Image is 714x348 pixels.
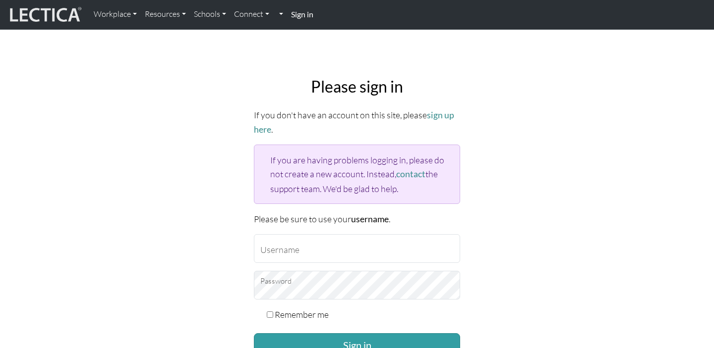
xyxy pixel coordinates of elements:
a: contact [396,169,425,179]
p: If you don't have an account on this site, please . [254,108,460,137]
label: Remember me [275,307,329,321]
a: Resources [141,4,190,25]
a: Schools [190,4,230,25]
a: Connect [230,4,273,25]
img: lecticalive [7,5,82,24]
strong: Sign in [291,9,313,19]
div: If you are having problems logging in, please do not create a new account. Instead, the support t... [254,145,460,203]
p: Please be sure to use your . [254,212,460,226]
strong: username [351,214,389,224]
input: Username [254,234,460,263]
h2: Please sign in [254,77,460,96]
a: Workplace [90,4,141,25]
a: Sign in [287,4,317,25]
